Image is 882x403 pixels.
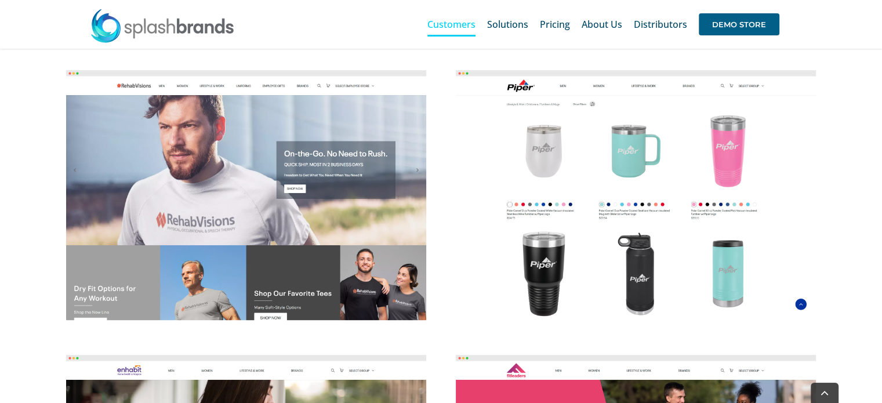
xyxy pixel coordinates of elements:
span: Distributors [634,20,687,29]
a: DEMO STORE [699,6,779,43]
span: About Us [582,20,622,29]
img: screely-1684685772032.png [456,70,816,320]
a: Customers [427,6,476,43]
a: Pricing [540,6,570,43]
span: DEMO STORE [699,13,779,35]
span: Solutions [487,20,528,29]
span: Pricing [540,20,570,29]
a: Distributors [634,6,687,43]
nav: Main Menu Sticky [427,6,779,43]
img: SplashBrands.com Logo [90,8,235,43]
span: Customers [427,20,476,29]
